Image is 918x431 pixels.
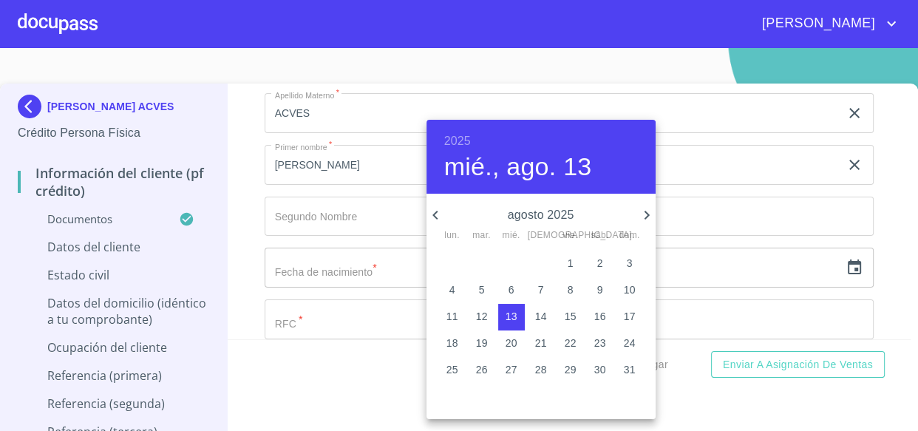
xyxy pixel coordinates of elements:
p: 26 [476,362,488,377]
p: 6 [509,282,514,297]
button: 12 [469,304,495,330]
span: vie. [557,228,584,243]
button: 30 [587,357,613,384]
button: 4 [439,277,466,304]
span: lun. [439,228,466,243]
p: 29 [565,362,577,377]
button: 2025 [444,131,471,152]
p: 10 [624,282,636,297]
button: 6 [498,277,525,304]
button: 14 [528,304,554,330]
button: 31 [616,357,643,384]
button: 27 [498,357,525,384]
span: mié. [498,228,525,243]
button: 9 [587,277,613,304]
p: agosto 2025 [444,206,638,224]
p: 20 [506,336,517,350]
p: 2 [597,256,603,271]
p: 13 [506,309,517,324]
p: 7 [538,282,544,297]
p: 4 [449,282,455,297]
p: 28 [535,362,547,377]
p: 14 [535,309,547,324]
p: 27 [506,362,517,377]
p: 8 [568,282,574,297]
p: 24 [624,336,636,350]
span: [DEMOGRAPHIC_DATA]. [528,228,554,243]
button: 19 [469,330,495,357]
button: 25 [439,357,466,384]
button: 11 [439,304,466,330]
p: 17 [624,309,636,324]
button: 1 [557,251,584,277]
p: 16 [594,309,606,324]
p: 25 [446,362,458,377]
button: 29 [557,357,584,384]
button: 5 [469,277,495,304]
p: 30 [594,362,606,377]
button: 22 [557,330,584,357]
button: 28 [528,357,554,384]
button: 8 [557,277,584,304]
p: 31 [624,362,636,377]
button: 15 [557,304,584,330]
p: 21 [535,336,547,350]
p: 22 [565,336,577,350]
button: 24 [616,330,643,357]
button: 23 [587,330,613,357]
button: 17 [616,304,643,330]
button: 7 [528,277,554,304]
button: 26 [469,357,495,384]
button: 3 [616,251,643,277]
button: 16 [587,304,613,330]
p: 19 [476,336,488,350]
p: 18 [446,336,458,350]
span: dom. [616,228,643,243]
p: 11 [446,309,458,324]
button: 18 [439,330,466,357]
p: 12 [476,309,488,324]
p: 9 [597,282,603,297]
button: 10 [616,277,643,304]
button: 20 [498,330,525,357]
p: 23 [594,336,606,350]
button: 21 [528,330,554,357]
span: mar. [469,228,495,243]
button: 2 [587,251,613,277]
span: sáb. [587,228,613,243]
p: 3 [627,256,633,271]
p: 5 [479,282,485,297]
button: 13 [498,304,525,330]
button: mié., ago. 13 [444,152,592,183]
p: 15 [565,309,577,324]
p: 1 [568,256,574,271]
